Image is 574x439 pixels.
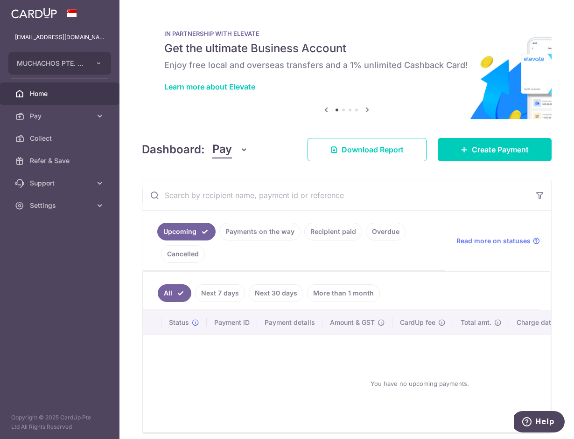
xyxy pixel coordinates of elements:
a: Next 7 days [195,284,245,302]
span: MUCHACHOS PTE. LTD. [17,59,86,68]
a: Download Report [308,138,427,161]
img: Renovation banner [142,15,552,119]
span: Settings [30,201,91,210]
span: Refer & Save [30,156,91,165]
p: IN PARTNERSHIP WITH ELEVATE [164,30,529,37]
a: Next 30 days [249,284,303,302]
span: Amount & GST [330,318,375,327]
a: More than 1 month [307,284,380,302]
th: Payment details [257,310,322,335]
a: Upcoming [157,223,216,240]
a: Read more on statuses [456,236,540,246]
span: Collect [30,134,91,143]
iframe: Opens a widget where you can find more information [514,411,565,434]
span: Home [30,89,91,98]
span: Pay [30,111,91,121]
span: Pay [212,141,232,158]
h6: Enjoy free local and overseas transfers and a 1% unlimited Cashback Card! [164,60,529,71]
img: CardUp [11,7,57,19]
span: CardUp fee [400,318,435,327]
button: MUCHACHOS PTE. LTD. [8,52,111,75]
span: Status [169,318,189,327]
a: Create Payment [438,138,552,161]
h4: Dashboard: [142,141,205,158]
a: Learn more about Elevate [164,82,255,91]
p: [EMAIL_ADDRESS][DOMAIN_NAME] [15,33,105,42]
span: Read more on statuses [456,236,531,246]
a: Recipient paid [304,223,362,240]
a: All [158,284,191,302]
input: Search by recipient name, payment id or reference [142,180,529,210]
a: Payments on the way [219,223,301,240]
h5: Get the ultimate Business Account [164,41,529,56]
span: Create Payment [472,144,529,155]
span: Total amt. [461,318,491,327]
a: Overdue [366,223,406,240]
span: Charge date [517,318,555,327]
a: Cancelled [161,245,205,263]
span: Download Report [342,144,404,155]
button: Pay [212,141,248,158]
th: Payment ID [207,310,257,335]
span: Support [30,178,91,188]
